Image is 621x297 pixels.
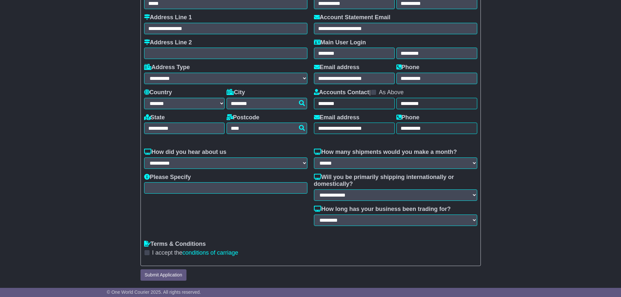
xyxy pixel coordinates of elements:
[144,174,191,181] label: Please Specify
[396,64,420,71] label: Phone
[144,114,165,121] label: State
[314,64,360,71] label: Email address
[314,89,369,96] label: Accounts Contact
[314,89,477,98] div: |
[140,269,186,281] button: Submit Application
[314,174,477,188] label: Will you be primarily shipping internationally or domestically?
[314,39,366,46] label: Main User Login
[314,206,451,213] label: How long has your business been trading for?
[314,14,391,21] label: Account Statement Email
[107,290,201,295] span: © One World Courier 2025. All rights reserved.
[144,89,172,96] label: Country
[314,149,457,156] label: How many shipments would you make a month?
[227,89,245,96] label: City
[144,64,190,71] label: Address Type
[144,39,192,46] label: Address Line 2
[379,89,404,96] label: As Above
[152,249,238,257] label: I accept the
[396,114,420,121] label: Phone
[144,149,227,156] label: How did you hear about us
[314,114,360,121] label: Email address
[183,249,238,256] a: conditions of carriage
[144,14,192,21] label: Address Line 1
[144,241,206,248] label: Terms & Conditions
[227,114,259,121] label: Postcode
